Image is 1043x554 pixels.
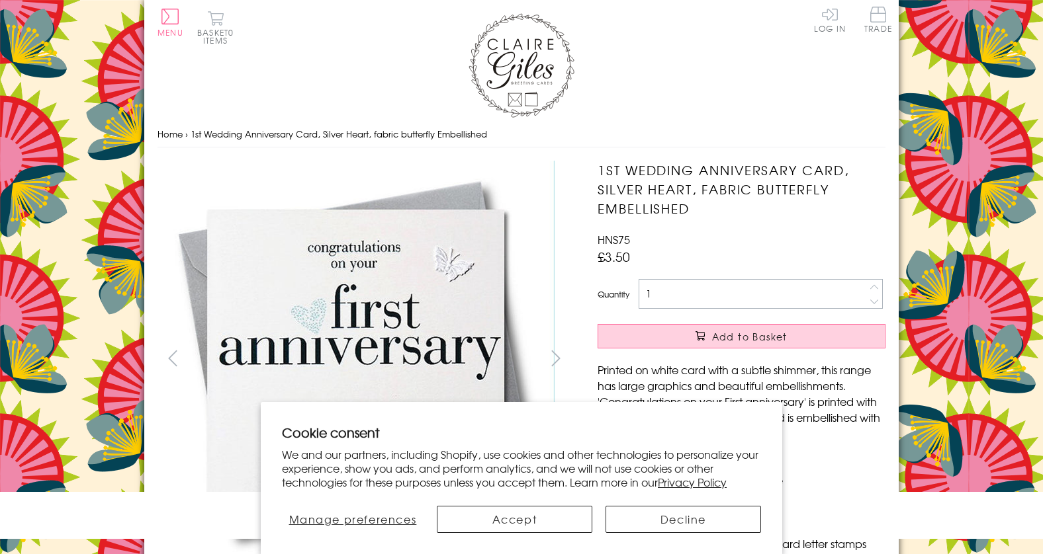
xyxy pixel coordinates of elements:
nav: breadcrumbs [158,121,885,148]
span: 0 items [203,26,234,46]
span: 1st Wedding Anniversary Card, Silver Heart, fabric butterfly Embellished [191,128,487,140]
p: Printed on white card with a subtle shimmer, this range has large graphics and beautiful embellis... [598,362,885,441]
span: › [185,128,188,140]
img: Claire Giles Greetings Cards [469,13,574,118]
span: Menu [158,26,183,38]
span: Trade [864,7,892,32]
button: Menu [158,9,183,36]
span: Add to Basket [712,330,788,343]
a: Privacy Policy [658,474,727,490]
button: prev [158,343,187,373]
h2: Cookie consent [282,423,761,442]
span: Manage preferences [289,511,417,527]
button: Accept [437,506,592,533]
p: We and our partners, including Shopify, use cookies and other technologies to personalize your ex... [282,448,761,489]
a: Home [158,128,183,140]
button: Decline [606,506,761,533]
button: next [541,343,571,373]
button: Basket0 items [197,11,234,44]
a: Log In [814,7,846,32]
button: Add to Basket [598,324,885,348]
a: Trade [864,7,892,35]
h1: 1st Wedding Anniversary Card, Silver Heart, fabric butterfly Embellished [598,161,885,218]
button: Manage preferences [282,506,424,533]
span: HNS75 [598,231,630,247]
span: £3.50 [598,247,630,266]
label: Quantity [598,288,629,300]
